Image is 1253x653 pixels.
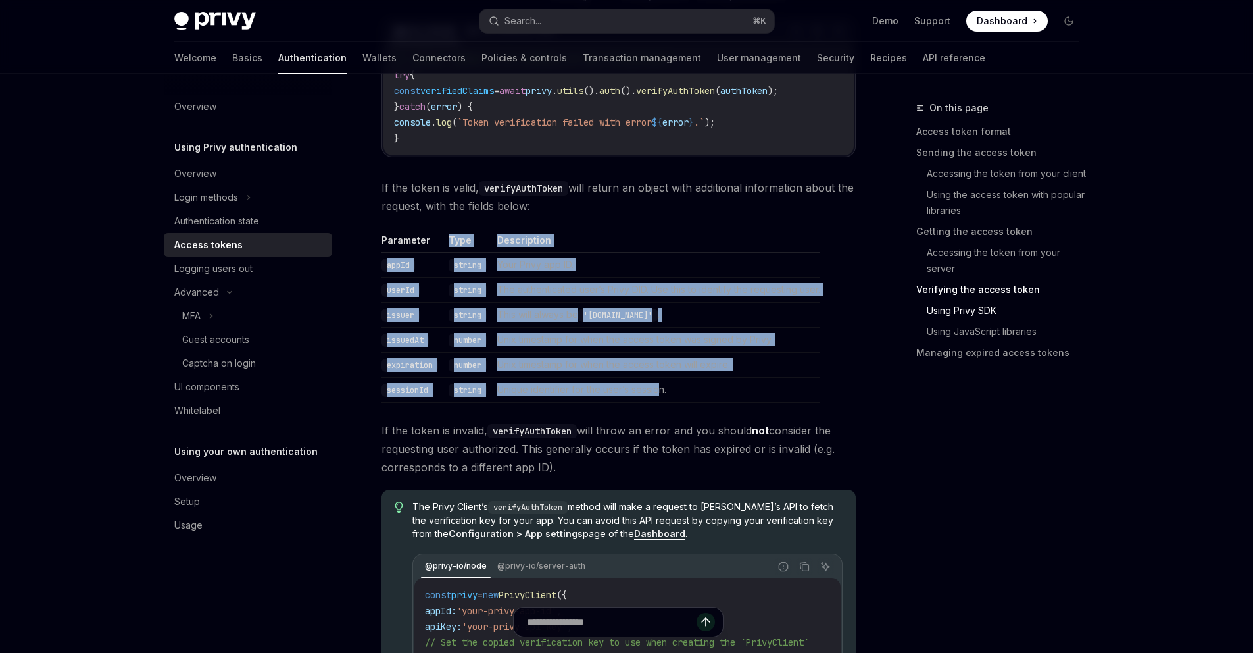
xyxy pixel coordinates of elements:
span: } [394,132,399,144]
span: } [394,101,399,113]
a: Overview [164,466,332,490]
td: Unique identifier for the user’s session. [492,377,820,402]
h5: Using Privy authentication [174,140,297,155]
th: Parameter [381,234,443,253]
span: log [436,117,452,128]
code: '[DOMAIN_NAME]' [578,309,658,322]
div: Login methods [174,190,238,205]
a: Access token format [916,121,1090,142]
div: UI components [174,379,239,395]
code: number [449,334,487,347]
span: try [394,69,410,81]
span: privy [451,589,478,601]
a: Policies & controls [481,42,567,74]
span: . [552,85,557,97]
span: ({ [556,589,567,601]
a: Whitelabel [164,399,332,423]
div: Logging users out [174,261,253,276]
code: sessionId [381,384,433,397]
span: { [410,69,415,81]
span: console [394,117,431,128]
code: verifyAuthToken [488,501,568,514]
button: Copy the contents from the code block [796,558,813,575]
span: ( [426,101,431,113]
h5: Using your own authentication [174,444,318,459]
button: Search...⌘K [479,9,774,33]
a: Setup [164,490,332,513]
th: Description [492,234,820,253]
code: string [449,384,487,397]
code: appId [381,259,415,272]
a: Overview [164,162,332,186]
span: = [478,589,483,601]
code: string [449,309,487,322]
div: Search... [504,13,541,29]
span: verifiedClaims [420,85,494,97]
span: Dashboard [977,14,1027,28]
span: error [662,117,689,128]
td: Unix timestamp for when the access token was signed by Privy. [492,327,820,352]
a: Dashboard [966,11,1048,32]
span: .` [694,117,704,128]
td: Your Privy app ID. [492,252,820,277]
a: Welcome [174,42,216,74]
span: utils [557,85,583,97]
span: verifyAuthToken [636,85,715,97]
div: MFA [182,308,201,324]
a: Transaction management [583,42,701,74]
code: verifyAuthToken [487,424,577,438]
span: PrivyClient [499,589,556,601]
a: Dashboard [634,528,685,540]
a: User management [717,42,801,74]
span: ( [715,85,720,97]
div: Overview [174,166,216,182]
strong: not [752,424,769,437]
a: Accessing the token from your client [927,163,1090,184]
a: Using Privy SDK [927,300,1090,321]
code: number [449,359,487,372]
strong: Configuration > App settings [449,528,583,539]
div: Advanced [174,284,219,300]
code: string [449,259,487,272]
a: Captcha on login [164,352,332,375]
td: This will always be . [492,302,820,327]
span: The Privy Client’s method will make a request to [PERSON_NAME]’s API to fetch the verification ke... [412,500,842,540]
div: Access tokens [174,237,243,253]
td: The authenticated user’s Privy DID. Use this to identify the requesting user. [492,277,820,302]
a: Usage [164,513,332,537]
a: API reference [923,42,985,74]
span: = [494,85,499,97]
span: `Token verification failed with error [457,117,652,128]
img: dark logo [174,12,256,30]
a: Guest accounts [164,328,332,352]
a: Overview [164,95,332,118]
code: issuer [381,309,420,322]
span: privy [526,85,552,97]
span: ( [452,117,457,128]
a: UI components [164,375,332,399]
div: Usage [174,517,203,533]
code: issuedAt [381,334,429,347]
span: ); [704,117,715,128]
a: Using JavaScript libraries [927,321,1090,342]
span: (). [620,85,636,97]
a: Authentication [278,42,347,74]
span: . [431,117,436,128]
a: Verifying the access token [916,279,1090,300]
div: Overview [174,99,216,115]
a: Logging users out [164,257,332,280]
span: const [425,589,451,601]
a: Basics [232,42,262,74]
code: userId [381,284,420,297]
a: Security [817,42,854,74]
span: error [431,101,457,113]
span: If the token is valid, will return an object with additional information about the request, with ... [381,178,856,215]
span: catch [399,101,426,113]
span: If the token is invalid, will throw an error and you should consider the requesting user authoriz... [381,421,856,477]
a: Access tokens [164,233,332,257]
span: ⌘ K [752,16,766,26]
code: expiration [381,359,438,372]
span: (). [583,85,599,97]
span: await [499,85,526,97]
